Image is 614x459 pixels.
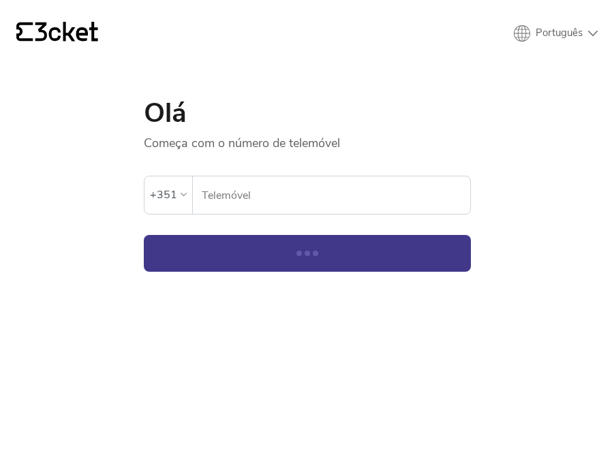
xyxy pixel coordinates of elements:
h1: Olá [144,99,471,127]
p: Começa com o número de telemóvel [144,127,471,151]
a: {' '} [16,22,98,45]
button: Continuar [144,235,471,272]
label: Telemóvel [193,176,470,215]
input: Telemóvel [201,176,470,214]
div: +351 [150,185,177,205]
g: {' '} [16,22,33,42]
